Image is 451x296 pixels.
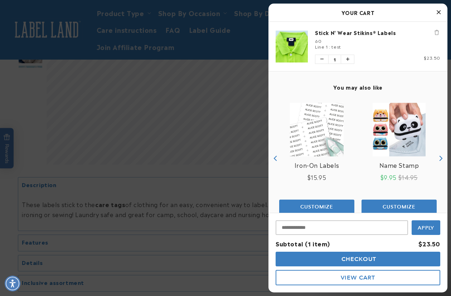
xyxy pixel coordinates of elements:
button: Decrease quantity of Stick N' Wear Stikins® Labels [315,55,328,64]
h2: Your Cart [276,7,440,18]
h4: You may also like [276,84,440,90]
div: $23.50 [418,239,440,249]
button: Close Cart [433,7,444,18]
button: Previous [270,153,281,164]
button: Next [435,153,446,164]
a: View Iron-On Labels [295,160,339,170]
img: Iron-On Labels - Label Land [290,103,344,156]
button: Add the product, Mini Rectangle Name Labels to Cart [279,200,354,214]
button: Can these labels be used on uniforms? [6,20,96,34]
div: Accessibility Menu [5,276,20,291]
span: View Cart [341,274,375,281]
span: Customize [300,204,333,210]
span: Customize [383,204,416,210]
a: Stick N' Wear Stikins® Labels [315,29,440,36]
span: Checkout [340,256,377,262]
button: Do these labels need ironing? [24,40,96,54]
span: test [331,43,341,50]
div: product [358,96,440,221]
span: Line 1 [315,43,328,50]
span: $23.50 [424,54,440,61]
button: cart [276,252,440,266]
div: product [276,96,358,221]
span: $9.95 [380,173,397,181]
img: Stick N' Wear Stikins® Labels [276,30,308,62]
span: 1 [328,55,341,64]
span: Subtotal (1 item) [276,239,330,248]
img: View Name Stamp [373,103,426,156]
button: Add the product, Seniors Iron-On to Cart [362,200,437,214]
button: cart [276,270,440,285]
a: View Name Stamp [379,160,419,170]
span: $14.95 [398,173,418,181]
button: Apply [412,220,440,235]
button: Remove Stick N' Wear Stikins® Labels [433,29,440,36]
span: : [329,43,330,50]
li: product [276,22,440,71]
button: Increase quantity of Stick N' Wear Stikins® Labels [341,55,354,64]
span: $15.95 [307,173,326,181]
span: Apply [418,225,435,231]
input: Input Discount [276,220,408,235]
div: 60 [315,38,440,44]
